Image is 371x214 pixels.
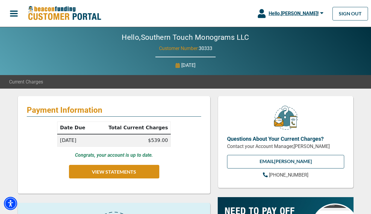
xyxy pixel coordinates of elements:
p: Congrats, your account is up to date. [75,152,153,159]
a: EMAIL[PERSON_NAME] [227,155,344,168]
h2: Hello, Southern Touch Monograms LLC [104,33,267,42]
div: Accessibility Menu [4,197,17,210]
span: [PHONE_NUMBER] [269,172,308,178]
a: SIGN OUT [332,7,368,20]
img: customer-service.png [272,105,299,130]
td: [DATE] [58,134,94,147]
p: Questions About Your Current Charges? [227,135,344,143]
span: Hello, [PERSON_NAME] ! [269,11,319,16]
span: Current Charges [9,78,43,86]
p: [DATE] [181,62,195,69]
th: Date Due [58,122,94,134]
button: VIEW STATEMENTS [69,165,159,178]
span: 30333 [199,46,212,51]
a: [PHONE_NUMBER] [263,172,308,179]
p: Contact your Account Manager, [PERSON_NAME] [227,143,344,150]
p: Payment Information [27,105,201,115]
th: Total Current Charges [94,122,171,134]
span: Customer Number: [159,46,199,51]
img: Beacon Funding Customer Portal Logo [28,6,101,21]
td: $539.00 [94,134,171,147]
